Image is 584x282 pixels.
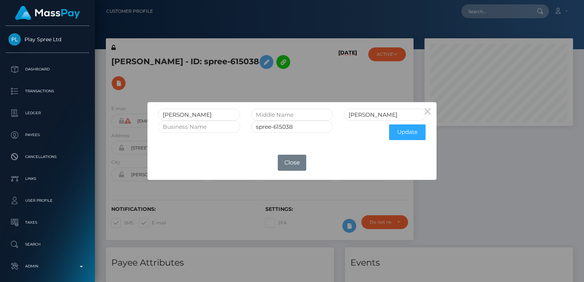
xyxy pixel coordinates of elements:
p: Dashboard [8,64,87,75]
span: Play Spree Ltd [5,36,89,43]
p: Taxes [8,217,87,228]
input: First Name [158,109,240,121]
p: Links [8,173,87,184]
p: Cancellations [8,151,87,162]
img: Play Spree Ltd [8,33,21,46]
img: MassPay Logo [15,6,80,20]
input: Business Name [158,121,240,133]
input: Last Name [344,109,426,121]
p: Admin [8,261,87,272]
input: Middle Name [251,109,333,121]
input: Internal User Id [251,121,333,133]
button: Update [389,124,426,140]
p: Search [8,239,87,250]
button: Close [278,155,306,171]
p: Payees [8,130,87,140]
p: Transactions [8,86,87,97]
p: User Profile [8,195,87,206]
button: Close this dialog [419,102,437,120]
p: Ledger [8,108,87,119]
